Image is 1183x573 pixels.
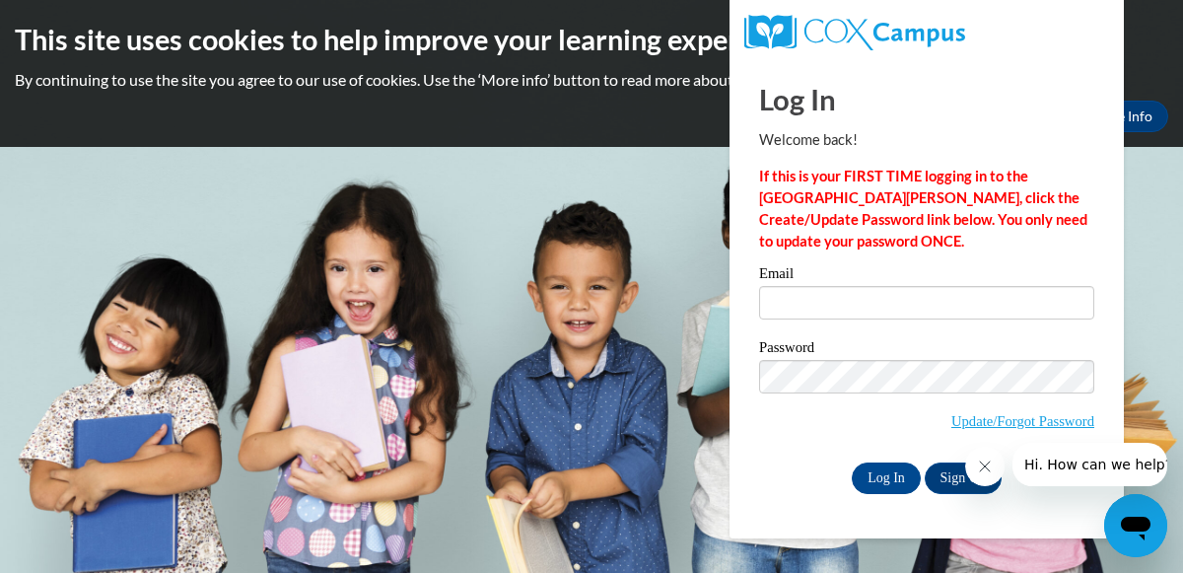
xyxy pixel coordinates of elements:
[759,79,1094,119] h1: Log In
[1012,443,1167,486] iframe: Message from company
[759,340,1094,360] label: Password
[852,463,921,494] input: Log In
[15,20,1168,59] h2: This site uses cookies to help improve your learning experience.
[925,463,1002,494] a: Sign Up
[15,69,1168,91] p: By continuing to use the site you agree to our use of cookies. Use the ‘More info’ button to read...
[12,14,160,30] span: Hi. How can we help?
[759,129,1094,151] p: Welcome back!
[744,15,965,50] img: COX Campus
[759,266,1094,286] label: Email
[1104,494,1167,557] iframe: Button to launch messaging window
[759,168,1087,250] strong: If this is your FIRST TIME logging in to the [GEOGRAPHIC_DATA][PERSON_NAME], click the Create/Upd...
[965,447,1005,486] iframe: Close message
[951,413,1094,429] a: Update/Forgot Password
